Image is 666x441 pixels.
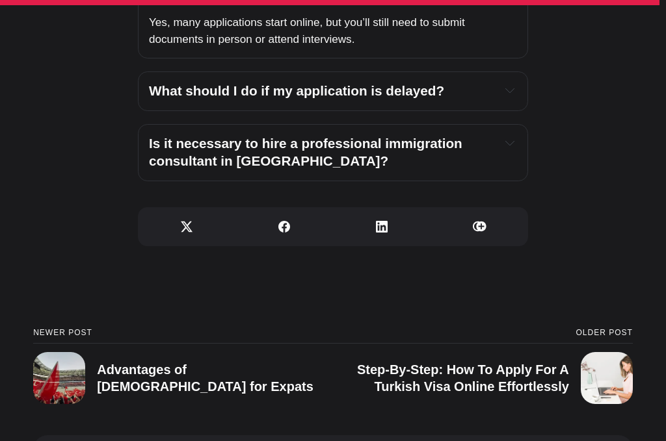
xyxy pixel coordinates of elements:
a: Newer post Advantages of [DEMOGRAPHIC_DATA] for Expats [33,329,333,404]
strong: Is it necessary to hire a professional immigration consultant in [GEOGRAPHIC_DATA]? [149,136,466,168]
h3: Advantages of [DEMOGRAPHIC_DATA] for Expats [97,362,313,394]
strong: What should I do if my application is delayed? [149,83,444,98]
a: Share on X [138,207,235,246]
a: Copy link [431,207,528,246]
a: Older post Step-By-Step: How To Apply For A Turkish Visa Online Effortlessly [333,329,633,404]
a: Share on Linkedin [333,207,431,246]
button: Expand toggle to read content [503,82,517,98]
h3: Step-By-Step: How To Apply For A Turkish Visa Online Effortlessly [357,362,569,394]
button: Expand toggle to read content [503,135,517,151]
a: Share on Facebook [235,207,333,246]
span: Yes, many applications start online, but you’ll still need to submit documents in person or atten... [149,16,468,45]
